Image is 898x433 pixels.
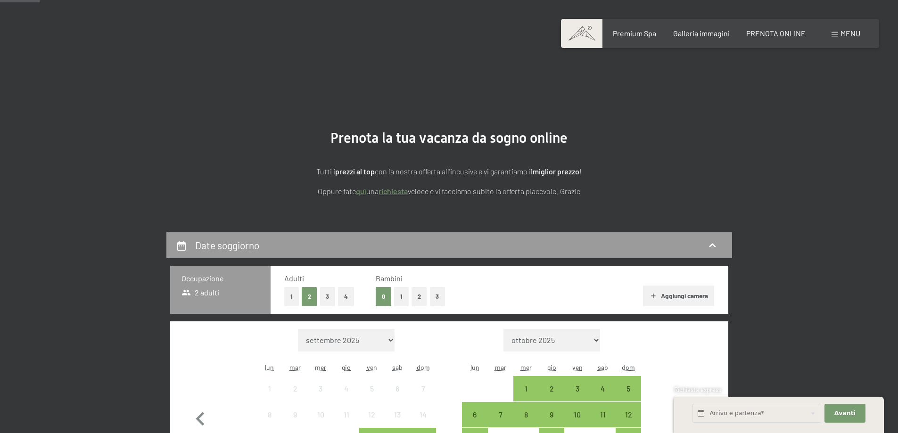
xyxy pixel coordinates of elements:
[195,239,259,251] h2: Date soggiorno
[308,402,333,427] div: arrivo/check-in non effettuabile
[392,363,403,371] abbr: sabato
[590,402,616,427] div: arrivo/check-in possibile
[616,376,641,401] div: Sun Oct 05 2025
[214,185,685,197] p: Oppure fate una veloce e vi facciamo subito la offerta piacevole. Grazie
[257,376,282,401] div: arrivo/check-in non effettuabile
[410,376,436,401] div: Sun Sep 07 2025
[591,385,615,408] div: 4
[309,385,332,408] div: 3
[334,376,359,401] div: arrivo/check-in non effettuabile
[488,402,513,427] div: arrivo/check-in possibile
[539,376,564,401] div: arrivo/check-in possibile
[376,287,391,306] button: 0
[257,402,282,427] div: arrivo/check-in non effettuabile
[520,363,532,371] abbr: mercoledì
[282,402,308,427] div: arrivo/check-in non effettuabile
[674,386,721,393] span: Richiesta express
[334,402,359,427] div: Thu Sep 11 2025
[410,402,436,427] div: Sun Sep 14 2025
[394,287,409,306] button: 1
[673,29,730,38] a: Galleria immagini
[320,287,336,306] button: 3
[376,274,403,283] span: Bambini
[616,402,641,427] div: Sun Oct 12 2025
[564,376,590,401] div: Fri Oct 03 2025
[308,402,333,427] div: Wed Sep 10 2025
[385,402,410,427] div: Sat Sep 13 2025
[283,385,307,408] div: 2
[410,402,436,427] div: arrivo/check-in non effettuabile
[181,287,220,298] span: 2 adulti
[622,363,635,371] abbr: domenica
[540,385,563,408] div: 2
[214,165,685,178] p: Tutti i con la nostra offerta all'incusive e vi garantiamo il !
[513,402,539,427] div: arrivo/check-in possibile
[488,402,513,427] div: Tue Oct 07 2025
[533,167,579,176] strong: miglior prezzo
[564,402,590,427] div: Fri Oct 10 2025
[616,402,641,427] div: arrivo/check-in possibile
[258,385,281,408] div: 1
[539,402,564,427] div: Thu Oct 09 2025
[289,363,301,371] abbr: martedì
[834,409,856,417] span: Avanti
[181,273,259,284] h3: Occupazione
[284,274,304,283] span: Adulti
[417,363,430,371] abbr: domenica
[462,402,487,427] div: arrivo/check-in possibile
[547,363,556,371] abbr: giovedì
[359,402,385,427] div: arrivo/check-in non effettuabile
[257,376,282,401] div: Mon Sep 01 2025
[590,402,616,427] div: Sat Oct 11 2025
[514,385,538,408] div: 1
[356,187,366,196] a: quì
[330,130,568,146] span: Prenota la tua vacanza da sogno online
[840,29,860,38] span: Menu
[386,385,409,408] div: 6
[643,286,714,306] button: Aggiungi camera
[564,376,590,401] div: arrivo/check-in possibile
[282,376,308,401] div: Tue Sep 02 2025
[367,363,377,371] abbr: venerdì
[257,402,282,427] div: Mon Sep 08 2025
[342,363,351,371] abbr: giovedì
[412,287,427,306] button: 2
[335,385,358,408] div: 4
[470,363,479,371] abbr: lunedì
[359,402,385,427] div: Fri Sep 12 2025
[539,376,564,401] div: Thu Oct 02 2025
[335,167,375,176] strong: prezzi al top
[282,376,308,401] div: arrivo/check-in non effettuabile
[590,376,616,401] div: arrivo/check-in possibile
[385,402,410,427] div: arrivo/check-in non effettuabile
[613,29,656,38] a: Premium Spa
[598,363,608,371] abbr: sabato
[282,402,308,427] div: Tue Sep 09 2025
[265,363,274,371] abbr: lunedì
[513,376,539,401] div: arrivo/check-in possibile
[513,376,539,401] div: Wed Oct 01 2025
[359,376,385,401] div: arrivo/check-in non effettuabile
[379,187,408,196] a: richiesta
[338,287,354,306] button: 4
[495,363,506,371] abbr: martedì
[410,376,436,401] div: arrivo/check-in non effettuabile
[617,385,640,408] div: 5
[385,376,410,401] div: Sat Sep 06 2025
[385,376,410,401] div: arrivo/check-in non effettuabile
[284,287,299,306] button: 1
[315,363,326,371] abbr: mercoledì
[462,402,487,427] div: Mon Oct 06 2025
[513,402,539,427] div: Wed Oct 08 2025
[539,402,564,427] div: arrivo/check-in possibile
[824,404,865,423] button: Avanti
[746,29,806,38] a: PRENOTA ONLINE
[360,385,384,408] div: 5
[572,363,583,371] abbr: venerdì
[565,385,589,408] div: 3
[411,385,435,408] div: 7
[590,376,616,401] div: Sat Oct 04 2025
